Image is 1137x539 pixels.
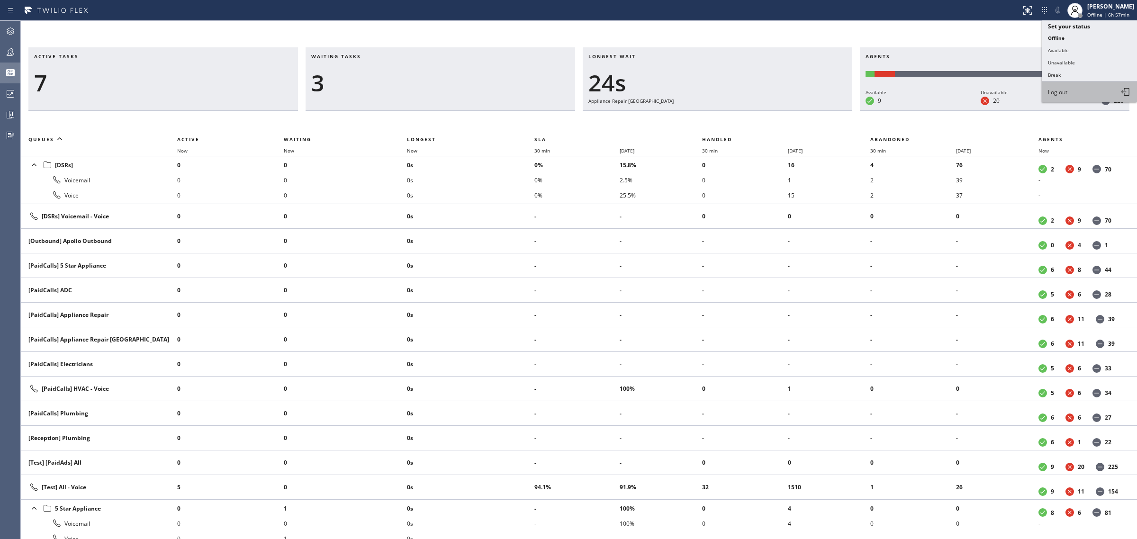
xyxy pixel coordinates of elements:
dd: 11 [1078,315,1084,323]
dt: Unavailable [1065,165,1074,173]
dd: 70 [1105,165,1111,173]
li: 0 [702,501,788,516]
li: 1 [788,381,870,396]
dt: Available [1038,413,1047,422]
dt: Available [1038,165,1047,173]
dt: Offline [1092,266,1101,274]
span: Agents [1038,136,1063,143]
li: 0s [407,172,534,188]
dd: 11 [1078,487,1084,495]
li: 0 [956,455,1038,470]
span: Queues [28,136,54,143]
dt: Offline [1101,97,1110,105]
dt: Available [1038,315,1047,323]
dt: Unavailable [1065,438,1074,447]
li: - [534,455,620,470]
li: 0% [534,172,620,188]
dt: Available [1038,463,1047,471]
div: Voicemail [28,518,170,529]
dd: 225 [1108,463,1118,471]
li: 0 [956,516,1038,531]
dt: Unavailable [1065,290,1074,299]
dd: 44 [1105,266,1111,274]
li: - [534,307,620,323]
dd: 9 [1051,487,1054,495]
li: 0s [407,516,534,531]
dd: 9 [1078,216,1081,225]
li: - [702,258,788,273]
dt: Unavailable [1065,463,1074,471]
li: - [620,406,702,421]
li: - [534,332,620,347]
dd: 5 [1051,389,1054,397]
dd: 5 [1051,290,1054,298]
div: [Test] [PaidAds] All [28,458,170,467]
dt: Available [1038,290,1047,299]
li: 0 [284,455,407,470]
li: 0s [407,381,534,396]
dd: 9 [1051,463,1054,471]
dt: Available [866,97,874,105]
li: 0 [284,480,407,495]
li: - [870,258,956,273]
li: - [788,234,870,249]
dd: 6 [1051,266,1054,274]
li: - [620,431,702,446]
li: 0 [177,381,284,396]
div: [DSRs] [28,158,170,171]
li: 100% [620,516,702,531]
li: 0% [534,157,620,172]
li: 0 [284,516,407,531]
dt: Offline [1092,290,1101,299]
dt: Unavailable [1065,340,1074,348]
li: - [534,234,620,249]
li: 0 [177,258,284,273]
dd: 6 [1051,315,1054,323]
li: 1510 [788,480,870,495]
dt: Unavailable [1065,508,1074,517]
dd: 33 [1105,364,1111,372]
span: 30 min [702,147,718,154]
dd: 6 [1051,340,1054,348]
li: 0 [870,455,956,470]
div: 3 [311,69,569,97]
li: 0 [702,516,788,531]
li: 15 [788,188,870,203]
span: [DATE] [956,147,971,154]
dt: Unavailable [981,97,989,105]
li: 0 [177,431,284,446]
dt: Unavailable [1065,487,1074,496]
div: [Test] All - Voice [28,482,170,493]
li: 94.1% [534,480,620,495]
dd: 6 [1078,389,1081,397]
dd: 27 [1105,413,1111,422]
dd: 6 [1051,413,1054,422]
li: - [702,357,788,372]
li: 0s [407,455,534,470]
div: 5 Star Appliance [28,502,170,515]
li: - [702,431,788,446]
div: Unavailable: 20 [875,71,895,77]
dt: Unavailable [1065,364,1074,373]
li: 32 [702,480,788,495]
li: 0 [177,357,284,372]
dd: 39 [1108,340,1115,348]
li: 0 [284,307,407,323]
li: 0 [870,209,956,224]
li: 0s [407,357,534,372]
li: 0s [407,307,534,323]
span: Now [177,147,188,154]
dd: 20 [993,97,1000,105]
li: - [702,283,788,298]
span: Active [177,136,199,143]
li: 4 [870,157,956,172]
li: 0 [788,209,870,224]
li: - [870,283,956,298]
dt: Available [1038,241,1047,250]
dd: 6 [1078,509,1081,517]
li: 0 [284,406,407,421]
dt: Offline [1092,438,1101,447]
dd: 39 [1108,315,1115,323]
dt: Offline [1092,241,1101,250]
dd: 2 [1051,216,1054,225]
